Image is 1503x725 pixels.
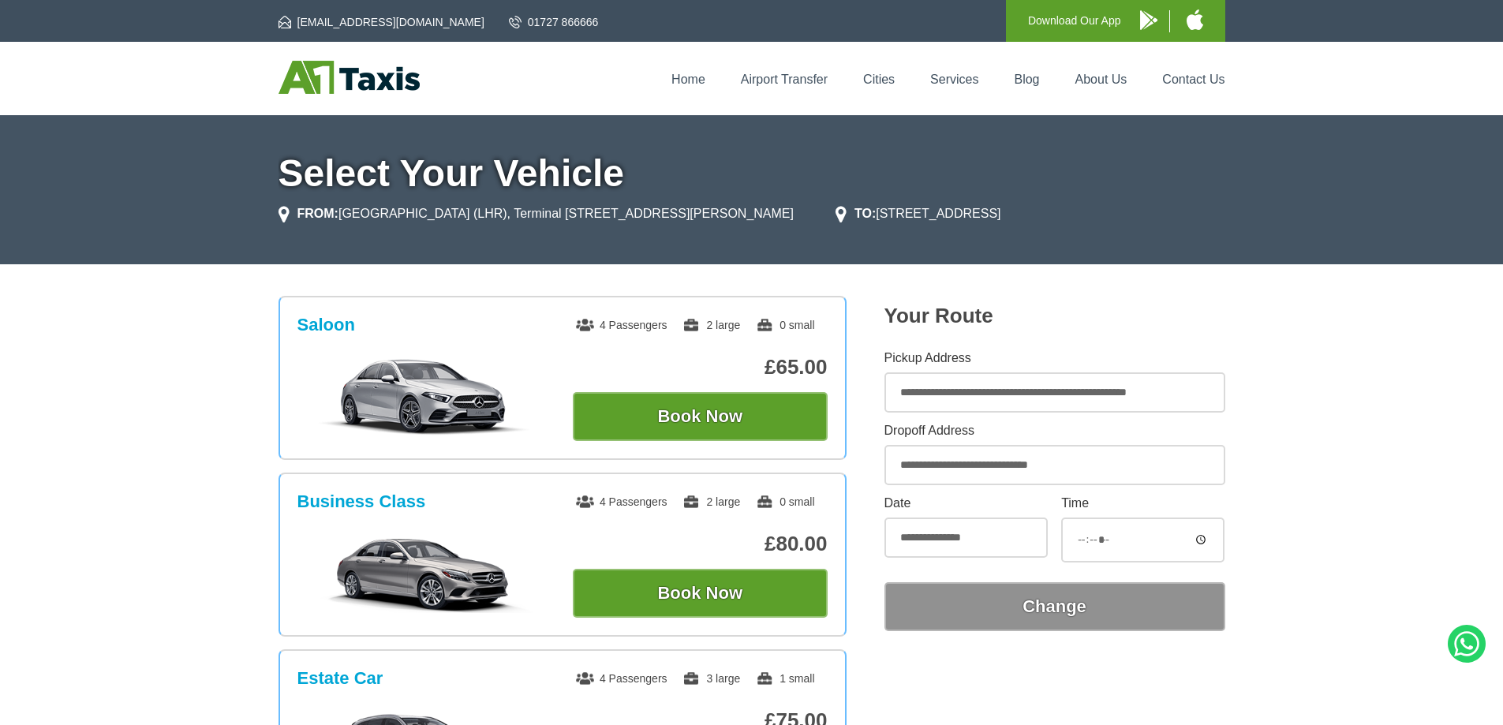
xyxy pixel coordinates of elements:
span: 4 Passengers [576,495,667,508]
span: 2 large [682,319,740,331]
span: 1 small [756,672,814,685]
span: 0 small [756,495,814,508]
label: Time [1061,497,1224,510]
img: Business Class [305,534,543,613]
h3: Business Class [297,491,426,512]
label: Date [884,497,1048,510]
span: 3 large [682,672,740,685]
span: 0 small [756,319,814,331]
button: Book Now [573,392,828,441]
h3: Saloon [297,315,355,335]
a: Blog [1014,73,1039,86]
strong: FROM: [297,207,338,220]
label: Pickup Address [884,352,1225,364]
img: Saloon [305,357,543,436]
img: A1 Taxis St Albans LTD [279,61,420,94]
li: [STREET_ADDRESS] [836,204,1001,223]
h1: Select Your Vehicle [279,155,1225,192]
a: 01727 866666 [509,14,599,30]
a: Contact Us [1162,73,1224,86]
strong: TO: [854,207,876,220]
span: 4 Passengers [576,672,667,685]
h2: Your Route [884,304,1225,328]
a: Services [930,73,978,86]
li: [GEOGRAPHIC_DATA] (LHR), Terminal [STREET_ADDRESS][PERSON_NAME] [279,204,794,223]
p: £65.00 [573,355,828,379]
a: About Us [1075,73,1127,86]
p: Download Our App [1028,11,1121,31]
button: Book Now [573,569,828,618]
h3: Estate Car [297,668,383,689]
a: Home [671,73,705,86]
button: Change [884,582,1225,631]
img: A1 Taxis Android App [1140,10,1157,30]
a: Cities [863,73,895,86]
a: Airport Transfer [741,73,828,86]
img: A1 Taxis iPhone App [1187,9,1203,30]
span: 2 large [682,495,740,508]
p: £80.00 [573,532,828,556]
a: [EMAIL_ADDRESS][DOMAIN_NAME] [279,14,484,30]
span: 4 Passengers [576,319,667,331]
label: Dropoff Address [884,424,1225,437]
